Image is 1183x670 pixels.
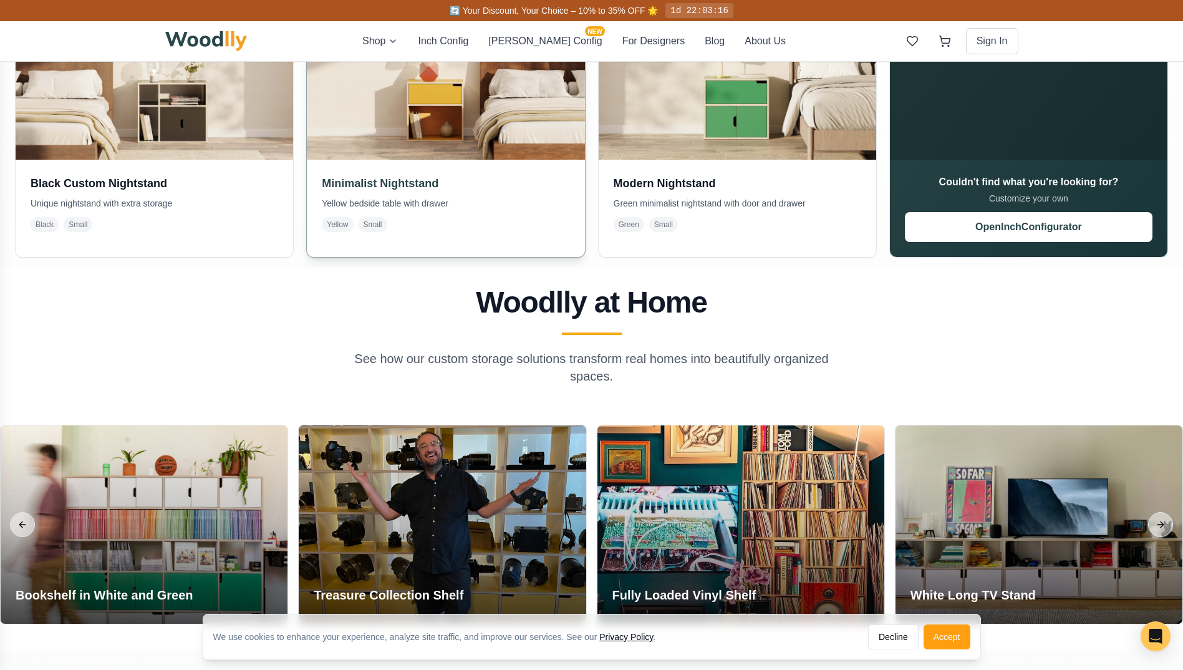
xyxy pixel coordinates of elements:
[665,3,733,18] div: 1d 22:03:16
[614,197,861,210] p: Green minimalist nightstand with door and drawer
[868,624,919,649] button: Decline
[599,632,653,642] a: Privacy Policy
[910,586,1036,604] h3: White Long TV Stand
[322,217,353,232] span: Yellow
[622,34,685,49] button: For Designers
[64,217,92,232] span: Small
[614,217,644,232] span: Green
[31,217,59,232] span: Black
[905,192,1152,205] p: Customize your own
[359,217,387,232] span: Small
[352,350,831,385] p: See how our custom storage solutions transform real homes into beautifully organized spaces.
[614,175,861,192] h3: Modern Nightstand
[418,34,468,49] button: Inch Config
[165,31,248,51] img: Woodlly
[450,6,658,16] span: 🔄 Your Discount, Your Choice – 10% to 35% OFF 🌟
[16,586,193,604] h3: Bookshelf in White and Green
[649,217,678,232] span: Small
[322,175,569,192] h3: Minimalist Nightstand
[322,197,569,210] p: Yellow bedside table with drawer
[745,34,786,49] button: About Us
[905,212,1152,242] button: OpenInchConfigurator
[924,624,970,649] button: Accept
[170,288,1013,318] h2: Woodlly at Home
[213,631,666,643] div: We use cookies to enhance your experience, analyze site traffic, and improve our services. See our .
[31,175,278,192] h3: Black Custom Nightstand
[612,586,756,604] h3: Fully Loaded Vinyl Shelf
[31,197,278,210] p: Unique nightstand with extra storage
[362,34,398,49] button: Shop
[905,175,1152,190] h3: Couldn't find what you're looking for?
[966,28,1018,54] button: Sign In
[314,586,463,604] h3: Treasure Collection Shelf
[705,34,725,49] button: Blog
[585,26,604,36] span: NEW
[1141,621,1171,651] div: Open Intercom Messenger
[488,34,602,49] button: [PERSON_NAME] ConfigNEW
